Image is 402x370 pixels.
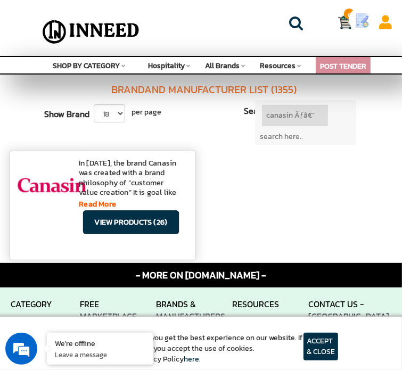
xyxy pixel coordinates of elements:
a: Cart 0 [338,11,342,34]
label: Show Brand [39,100,89,125]
a: Read More [79,198,116,210]
a: POST TENDER [320,61,366,72]
span: per page [125,100,161,123]
h1: Brand [14,73,394,100]
span: canasin [262,105,328,126]
span: - MORE ON [DOMAIN_NAME] - [136,268,266,282]
div: In [DATE], the brand Canasin was created with a brand philosophy of “customer value creation” It ... [79,158,177,196]
img: Cart [338,14,354,30]
input: search here.. [256,129,323,145]
span: Hospitality [148,60,185,71]
strong: About Company [237,316,303,326]
span: Resources [260,60,296,71]
span: 0 [344,9,355,19]
span: All Brands [205,60,240,71]
span: SHOP BY CATEGORY [53,60,120,71]
div: We're offline [55,338,145,348]
article: ACCEPT & CLOSE [303,333,338,360]
strong: Top Categories [16,316,75,326]
span: and Manufacturer List (1355) [144,81,297,97]
a: here [184,353,199,365]
label: Search [212,100,255,121]
img: Inneed.Market [35,19,147,45]
img: Show My Quotes [355,13,370,28]
a: view products (26) [83,210,179,234]
article: We use cookies to ensure you get the best experience on our website. If you continue on this page... [64,333,303,365]
p: Leave a message [55,350,145,359]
